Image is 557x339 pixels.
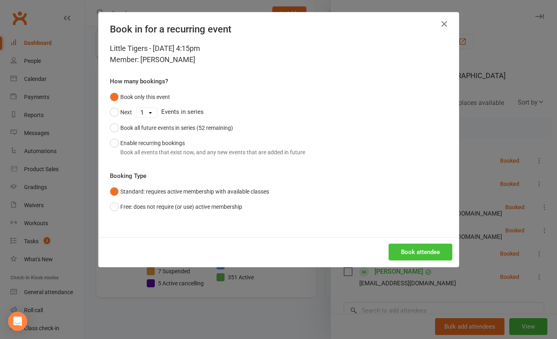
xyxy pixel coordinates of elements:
[120,123,233,132] div: Book all future events in series (52 remaining)
[110,24,448,35] h4: Book in for a recurring event
[110,135,305,160] button: Enable recurring bookingsBook all events that exist now, and any new events that are added in future
[110,120,233,135] button: Book all future events in series (52 remaining)
[110,43,448,65] div: Little Tigers - [DATE] 4:15pm Member: [PERSON_NAME]
[110,184,269,199] button: Standard: requires active membership with available classes
[8,312,27,331] div: Open Intercom Messenger
[438,18,451,30] button: Close
[110,105,132,120] button: Next
[110,105,448,120] div: Events in series
[389,244,452,260] button: Book attendee
[110,171,146,181] label: Booking Type
[110,199,242,214] button: Free: does not require (or use) active membership
[110,77,168,86] label: How many bookings?
[120,148,305,157] div: Book all events that exist now, and any new events that are added in future
[110,89,170,105] button: Book only this event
